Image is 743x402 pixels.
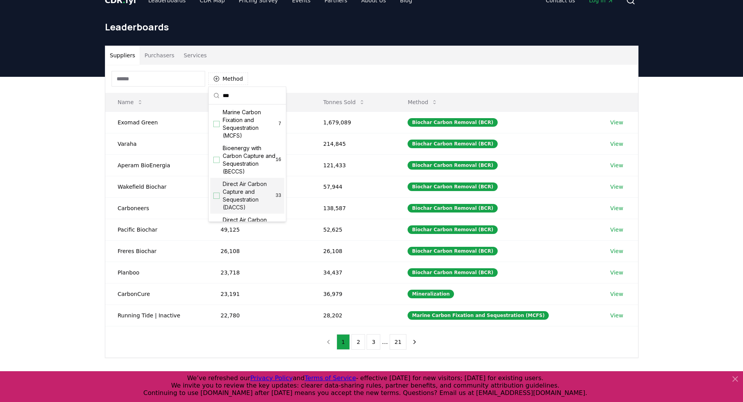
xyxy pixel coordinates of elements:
td: 138,587 [311,197,395,219]
td: 49,125 [208,219,311,240]
td: Varaha [105,133,208,154]
div: Biochar Carbon Removal (BCR) [408,161,497,170]
td: Exomad Green [105,112,208,133]
a: View [610,161,623,169]
h1: Leaderboards [105,21,638,33]
button: Services [179,46,211,65]
a: View [610,290,623,298]
button: Tonnes Sold [317,94,371,110]
td: 23,191 [208,283,311,305]
button: Method [401,94,444,110]
div: Marine Carbon Fixation and Sequestration (MCFS) [408,311,549,320]
a: View [610,269,623,276]
td: 34,437 [311,262,395,283]
span: Direct Air Carbon Capture and Sequestration (DACCS) [223,180,276,211]
span: 16 [276,157,281,163]
a: View [610,226,623,234]
a: View [610,247,623,255]
td: Wakefield Biochar [105,176,208,197]
td: Freres Biochar [105,240,208,262]
button: 2 [351,334,365,350]
td: 52,625 [311,219,395,240]
button: Purchasers [140,46,179,65]
button: 3 [367,334,380,350]
td: 57,944 [311,176,395,197]
td: 121,433 [311,154,395,176]
button: Method [208,73,248,85]
div: Biochar Carbon Removal (BCR) [408,118,497,127]
div: Biochar Carbon Removal (BCR) [408,225,497,234]
button: Suppliers [105,46,140,65]
td: 26,108 [208,240,311,262]
div: Biochar Carbon Removal (BCR) [408,182,497,191]
span: 33 [276,193,281,199]
a: View [610,119,623,126]
td: Planboo [105,262,208,283]
td: 22,780 [208,305,311,326]
button: 21 [390,334,407,350]
a: View [610,204,623,212]
td: 28,202 [311,305,395,326]
a: View [610,183,623,191]
div: Biochar Carbon Removal (BCR) [408,268,497,277]
button: next page [408,334,421,350]
span: Direct Air Carbon Capture and Storage (DACCS) [223,216,278,239]
div: Biochar Carbon Removal (BCR) [408,204,497,213]
div: Biochar Carbon Removal (BCR) [408,247,497,255]
button: 1 [337,334,350,350]
td: CarbonCure [105,283,208,305]
span: Marine Carbon Fixation and Sequestration (MCFS) [223,108,278,140]
span: Bioenergy with Carbon Capture and Sequestration (BECCS) [223,144,276,175]
div: Mineralization [408,290,454,298]
td: Aperam BioEnergia [105,154,208,176]
td: Running Tide | Inactive [105,305,208,326]
td: 214,845 [311,133,395,154]
td: Carboneers [105,197,208,219]
td: 1,679,089 [311,112,395,133]
td: Pacific Biochar [105,219,208,240]
li: ... [382,337,388,347]
button: Name [112,94,149,110]
div: Biochar Carbon Removal (BCR) [408,140,497,148]
td: 26,108 [311,240,395,262]
span: 7 [278,121,281,127]
a: View [610,312,623,319]
td: 23,718 [208,262,311,283]
td: 36,979 [311,283,395,305]
a: View [610,140,623,148]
